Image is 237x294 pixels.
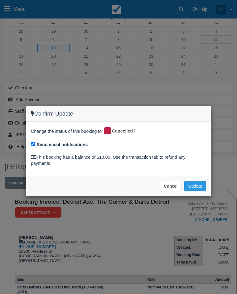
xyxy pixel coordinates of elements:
[31,111,206,117] h4: Confirm Update
[160,181,181,191] button: Cancel
[184,181,206,191] button: Update
[31,128,102,136] span: Change the status of this booking to
[31,154,206,167] div: This booking has a balance of $10.00. Use the transaction tab to refund any payments.
[37,141,88,148] label: Send email notifications
[103,126,140,136] div: Cancelled?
